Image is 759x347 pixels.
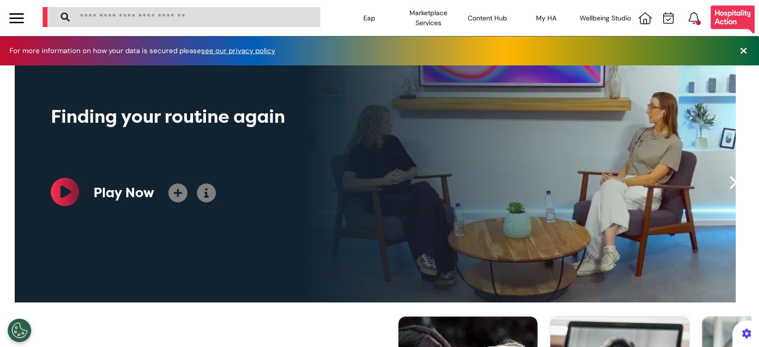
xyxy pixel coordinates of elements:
[9,47,285,55] div: For more information on how your data is secured please
[340,5,399,31] div: Eap
[458,5,517,31] div: Content Hub
[576,5,635,31] div: Wellbeing Studio
[399,5,458,31] div: Marketplace Services
[93,183,154,203] div: Play Now
[51,103,447,130] div: Finding your routine again
[517,5,575,31] div: My HA
[201,46,275,55] a: see our privacy policy
[8,319,31,342] button: Open Preferences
